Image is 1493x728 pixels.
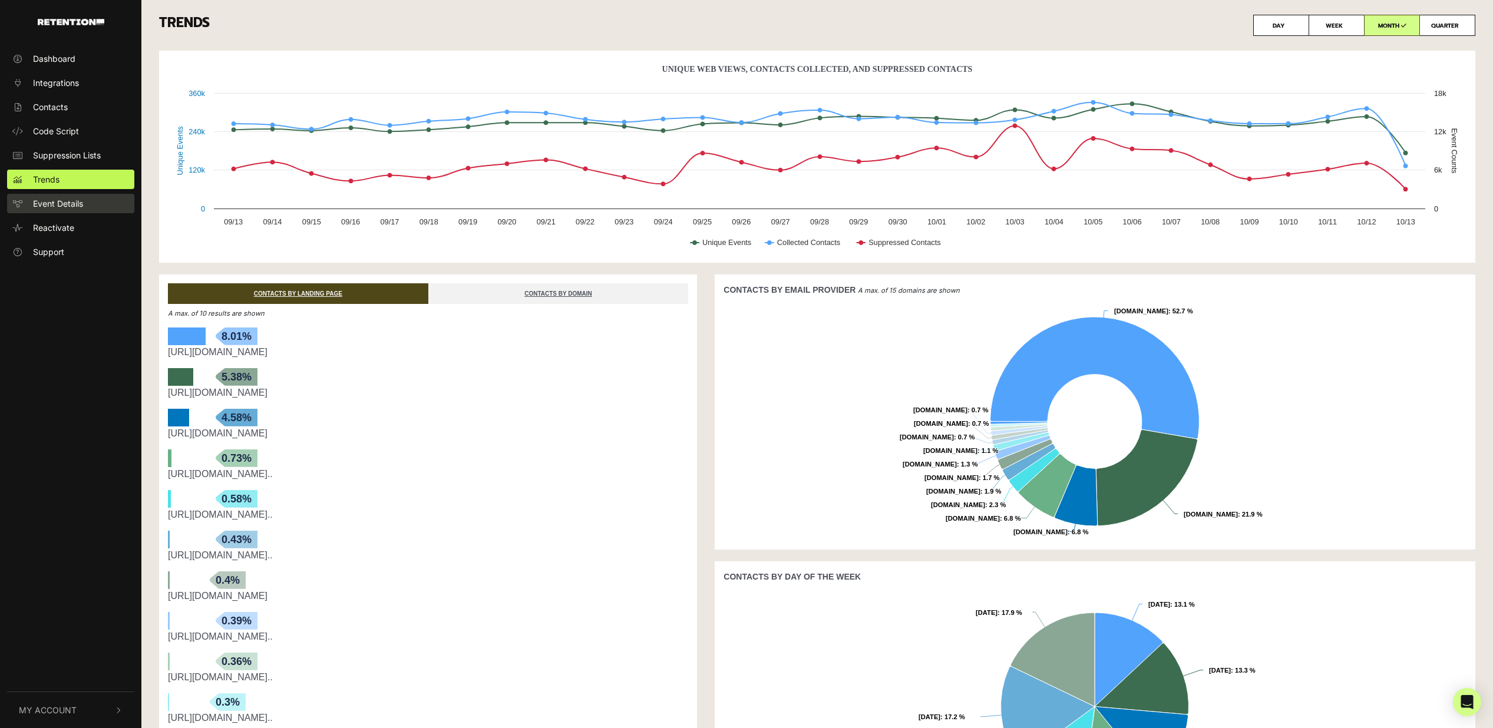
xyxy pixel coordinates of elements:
text: 360k [189,89,205,98]
text: Collected Contacts [777,238,840,247]
text: 09/26 [732,217,751,226]
span: 0.39% [216,612,257,630]
a: Dashboard [7,49,134,68]
text: 10/12 [1357,217,1376,226]
text: : 6.8 % [1013,528,1088,535]
text: 18k [1434,89,1446,98]
span: Code Script [33,125,79,137]
svg: Unique Web Views, Contacts Collected, And Suppressed Contacts [168,59,1466,260]
text: 10/04 [1045,217,1063,226]
a: Support [7,242,134,262]
text: : 13.3 % [1209,667,1256,674]
tspan: [DOMAIN_NAME] [923,447,977,454]
tspan: [DOMAIN_NAME] [1013,528,1068,535]
text: : 21.9 % [1184,511,1263,518]
div: https://www.sportsmans.com/remington-870-pump-shotgun [168,589,688,603]
text: 09/30 [888,217,907,226]
text: : 1.9 % [926,488,1001,495]
text: Suppressed Contacts [868,238,940,247]
img: Retention.com [38,19,104,25]
text: 240k [189,127,205,136]
text: 09/25 [693,217,712,226]
label: WEEK [1309,15,1365,36]
span: Contacts [33,101,68,113]
tspan: [DOMAIN_NAME] [903,461,957,468]
text: : 1.3 % [903,461,977,468]
span: 0.3% [210,693,246,711]
tspan: [DOMAIN_NAME] [924,474,979,481]
text: : 17.2 % [919,713,965,720]
text: 10/10 [1279,217,1298,226]
text: 10/07 [1162,217,1181,226]
a: [URL][DOMAIN_NAME].. [168,713,273,723]
text: : 2.3 % [931,501,1006,508]
text: 09/20 [497,217,516,226]
text: 0 [1434,204,1438,213]
text: 09/22 [576,217,594,226]
div: https://www.sportsmans.com/hunting-gear-supplies/c/cat100000 [168,548,688,562]
tspan: [DOMAIN_NAME] [1184,511,1238,518]
text: : 1.7 % [924,474,999,481]
text: Unique Web Views, Contacts Collected, And Suppressed Contacts [662,65,973,74]
a: [URL][DOMAIN_NAME] [168,428,267,438]
text: Event Counts [1450,128,1459,174]
strong: CONTACTS BY DAY OF THE WEEK [724,572,861,581]
text: : 1.1 % [923,447,998,454]
a: Code Script [7,121,134,141]
text: 12k [1434,127,1446,136]
a: [URL][DOMAIN_NAME] [168,347,267,357]
span: 5.38% [216,368,257,386]
strong: CONTACTS BY EMAIL PROVIDER [724,285,855,294]
a: Event Details [7,194,134,213]
text: 09/19 [458,217,477,226]
div: https://www.sportsmans.com/shooting-gear-gun-supplies/c/cat139644 [168,467,688,481]
tspan: [DATE] [976,609,997,616]
text: 09/13 [224,217,243,226]
tspan: [DATE] [1148,601,1170,608]
text: : 0.7 % [913,406,988,413]
div: Open Intercom Messenger [1453,688,1481,716]
text: 09/21 [537,217,556,226]
span: My Account [19,704,77,716]
div: https://www.sportsmans.com/ [168,386,688,400]
text: 10/01 [927,217,946,226]
div: https://www.sportsmans.com/c/cat100003-hpf-30-06-springfield-rifles [168,670,688,684]
span: Reactivate [33,221,74,234]
a: Trends [7,170,134,189]
tspan: [DOMAIN_NAME] [931,501,985,508]
text: : 17.9 % [976,609,1022,616]
span: Integrations [33,77,79,89]
tspan: [DOMAIN_NAME] [1114,307,1168,315]
text: : 0.7 % [914,420,989,427]
tspan: [DOMAIN_NAME] [926,488,980,495]
a: [URL][DOMAIN_NAME].. [168,509,273,519]
tspan: [DOMAIN_NAME] [914,420,968,427]
text: 09/18 [420,217,438,226]
a: Reactivate [7,218,134,237]
text: 120k [189,166,205,174]
h3: TRENDS [159,15,1475,36]
text: : 52.7 % [1114,307,1193,315]
text: 09/29 [849,217,868,226]
tspan: [DOMAIN_NAME] [900,434,954,441]
em: A max. of 10 results are shown [168,309,265,317]
div: https://www.sportsmans.com/search/ [168,426,688,441]
span: Support [33,246,64,258]
a: [URL][DOMAIN_NAME].. [168,631,273,641]
text: Unique Events [176,126,184,175]
a: CONTACTS BY LANDING PAGE [168,283,428,304]
text: 09/14 [263,217,282,226]
em: A max. of 15 domains are shown [858,286,960,294]
text: 0 [201,204,205,213]
text: : 6.8 % [946,515,1020,522]
label: MONTH [1364,15,1420,36]
text: 09/16 [341,217,360,226]
text: : 0.7 % [900,434,975,441]
tspan: [DOMAIN_NAME] [946,515,1000,522]
tspan: [DATE] [919,713,940,720]
text: 10/09 [1240,217,1259,226]
span: 8.01% [216,327,257,345]
text: 09/28 [810,217,829,226]
span: Suppression Lists [33,149,101,161]
text: 10/08 [1201,217,1220,226]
